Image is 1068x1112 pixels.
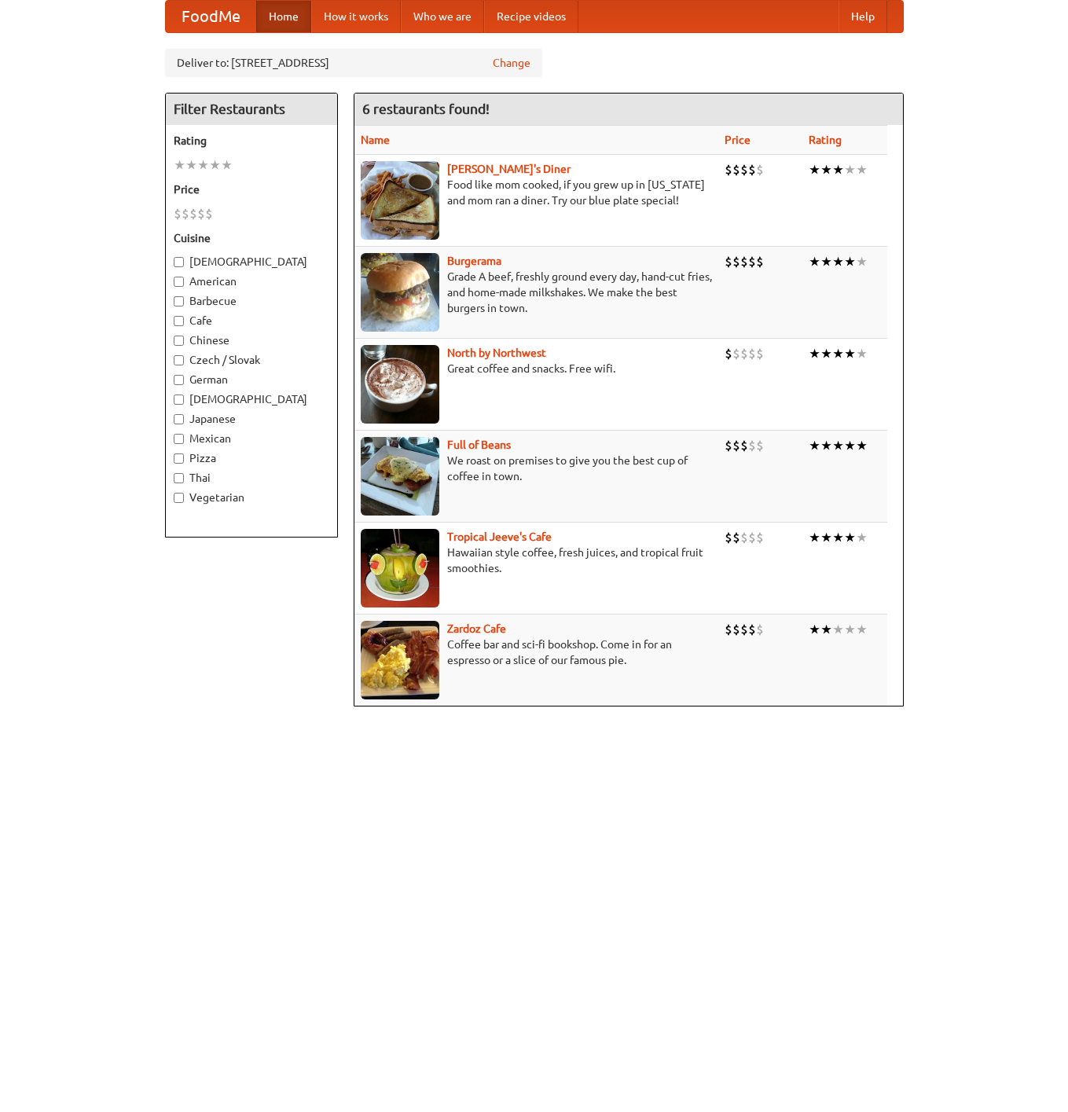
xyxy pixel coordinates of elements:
[732,437,740,454] li: $
[174,205,182,222] li: $
[361,345,439,424] img: north.jpg
[484,1,578,32] a: Recipe videos
[447,439,511,451] a: Full of Beans
[740,621,748,638] li: $
[174,133,329,149] h5: Rating
[174,395,184,405] input: [DEMOGRAPHIC_DATA]
[174,336,184,346] input: Chinese
[174,254,329,270] label: [DEMOGRAPHIC_DATA]
[174,434,184,444] input: Mexican
[361,453,712,484] p: We roast on premises to give you the best cup of coffee in town.
[361,161,439,240] img: sallys.jpg
[361,437,439,516] img: beans.jpg
[809,134,842,146] a: Rating
[174,156,185,174] li: ★
[748,529,756,546] li: $
[809,345,820,362] li: ★
[174,493,184,503] input: Vegetarian
[447,163,571,175] a: [PERSON_NAME]'s Diner
[725,345,732,362] li: $
[809,161,820,178] li: ★
[361,621,439,699] img: zardoz.jpg
[844,529,856,546] li: ★
[256,1,311,32] a: Home
[166,1,256,32] a: FoodMe
[447,347,546,359] a: North by Northwest
[748,345,756,362] li: $
[182,205,189,222] li: $
[361,253,439,332] img: burgerama.jpg
[197,205,205,222] li: $
[174,293,329,309] label: Barbecue
[844,345,856,362] li: ★
[361,134,390,146] a: Name
[740,345,748,362] li: $
[748,253,756,270] li: $
[725,437,732,454] li: $
[856,437,868,454] li: ★
[856,529,868,546] li: ★
[189,205,197,222] li: $
[832,161,844,178] li: ★
[174,355,184,365] input: Czech / Slovak
[174,230,329,246] h5: Cuisine
[809,437,820,454] li: ★
[174,182,329,197] h5: Price
[361,361,712,376] p: Great coffee and snacks. Free wifi.
[174,257,184,267] input: [DEMOGRAPHIC_DATA]
[756,621,764,638] li: $
[401,1,484,32] a: Who we are
[748,437,756,454] li: $
[748,621,756,638] li: $
[205,205,213,222] li: $
[725,161,732,178] li: $
[740,253,748,270] li: $
[725,621,732,638] li: $
[221,156,233,174] li: ★
[174,453,184,464] input: Pizza
[748,161,756,178] li: $
[174,414,184,424] input: Japanese
[820,621,832,638] li: ★
[174,352,329,368] label: Czech / Slovak
[197,156,209,174] li: ★
[740,529,748,546] li: $
[820,437,832,454] li: ★
[165,49,542,77] div: Deliver to: [STREET_ADDRESS]
[311,1,401,32] a: How it works
[447,255,501,267] a: Burgerama
[732,529,740,546] li: $
[844,253,856,270] li: ★
[174,431,329,446] label: Mexican
[832,621,844,638] li: ★
[447,530,552,543] a: Tropical Jeeve's Cafe
[493,55,530,71] a: Change
[174,332,329,348] label: Chinese
[756,253,764,270] li: $
[809,253,820,270] li: ★
[361,269,712,316] p: Grade A beef, freshly ground every day, hand-cut fries, and home-made milkshakes. We make the bes...
[820,253,832,270] li: ★
[174,273,329,289] label: American
[174,313,329,328] label: Cafe
[361,177,712,208] p: Food like mom cooked, if you grew up in [US_STATE] and mom ran a diner. Try our blue plate special!
[174,316,184,326] input: Cafe
[740,161,748,178] li: $
[209,156,221,174] li: ★
[174,372,329,387] label: German
[447,622,506,635] a: Zardoz Cafe
[174,277,184,287] input: American
[856,253,868,270] li: ★
[832,529,844,546] li: ★
[174,296,184,306] input: Barbecue
[856,345,868,362] li: ★
[732,621,740,638] li: $
[174,490,329,505] label: Vegetarian
[820,345,832,362] li: ★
